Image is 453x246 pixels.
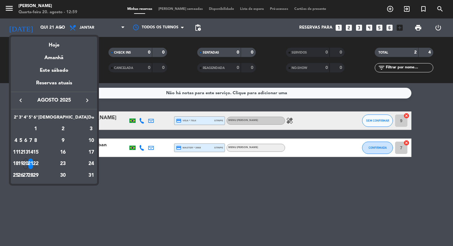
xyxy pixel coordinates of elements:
td: 21 de agosto de 2025 [28,158,33,170]
div: Reservas atuais [11,79,97,92]
div: 11 [14,147,18,158]
div: 14 [28,147,33,158]
div: Amanhã [11,49,97,62]
td: 13 de agosto de 2025 [23,147,28,158]
td: 25 de agosto de 2025 [13,170,18,181]
div: 3 [88,124,94,134]
th: Terça-feira [18,114,23,123]
td: 9 de agosto de 2025 [38,135,88,147]
div: 29 [33,170,38,181]
span: agosto 2025 [26,96,82,104]
td: 29 de agosto de 2025 [33,170,38,181]
td: 12 de agosto de 2025 [18,147,23,158]
div: 9 [41,135,85,146]
td: 27 de agosto de 2025 [23,170,28,181]
div: 20 [23,159,28,169]
td: 17 de agosto de 2025 [88,147,95,158]
div: 10 [88,135,94,146]
div: 27 [23,170,28,181]
td: 26 de agosto de 2025 [18,170,23,181]
div: 6 [23,135,28,146]
div: 19 [18,159,23,169]
div: 12 [18,147,23,158]
td: 3 de agosto de 2025 [88,123,95,135]
td: 10 de agosto de 2025 [88,135,95,147]
div: 18 [14,159,18,169]
td: 11 de agosto de 2025 [13,147,18,158]
div: 13 [23,147,28,158]
div: 8 [33,135,38,146]
div: 24 [88,159,94,169]
td: 24 de agosto de 2025 [88,158,95,170]
td: 7 de agosto de 2025 [28,135,33,147]
i: keyboard_arrow_right [84,97,91,104]
td: 22 de agosto de 2025 [33,158,38,170]
div: 21 [28,159,33,169]
div: 22 [33,159,38,169]
td: 15 de agosto de 2025 [33,147,38,158]
th: Sexta-feira [33,114,38,123]
td: 14 de agosto de 2025 [28,147,33,158]
div: 2 [41,124,85,134]
div: 17 [88,147,94,158]
td: 31 de agosto de 2025 [88,170,95,181]
th: Segunda-feira [13,114,18,123]
td: 28 de agosto de 2025 [28,170,33,181]
div: 25 [14,170,18,181]
td: 8 de agosto de 2025 [33,135,38,147]
div: 28 [28,170,33,181]
button: keyboard_arrow_left [15,96,26,104]
td: 1 de agosto de 2025 [33,123,38,135]
div: Este sábado [11,62,97,79]
div: 26 [18,170,23,181]
div: 15 [33,147,38,158]
button: keyboard_arrow_right [82,96,93,104]
td: 16 de agosto de 2025 [38,147,88,158]
div: 7 [28,135,33,146]
td: 5 de agosto de 2025 [18,135,23,147]
div: 30 [41,170,85,181]
i: keyboard_arrow_left [17,97,24,104]
div: 31 [88,170,94,181]
td: 30 de agosto de 2025 [38,170,88,181]
div: 23 [41,159,85,169]
th: Sábado [38,114,88,123]
th: Domingo [88,114,95,123]
div: 1 [33,124,38,134]
td: 2 de agosto de 2025 [38,123,88,135]
th: Quarta-feira [23,114,28,123]
td: 19 de agosto de 2025 [18,158,23,170]
div: 4 [14,135,18,146]
td: 20 de agosto de 2025 [23,158,28,170]
div: 5 [18,135,23,146]
td: 4 de agosto de 2025 [13,135,18,147]
td: 23 de agosto de 2025 [38,158,88,170]
div: 16 [41,147,85,158]
td: AGO [13,123,33,135]
div: Hoje [11,37,97,49]
th: Quinta-feira [28,114,33,123]
td: 18 de agosto de 2025 [13,158,18,170]
td: 6 de agosto de 2025 [23,135,28,147]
